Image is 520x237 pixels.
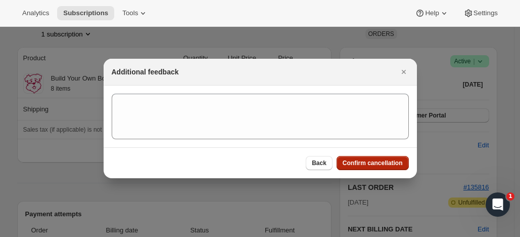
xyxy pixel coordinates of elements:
[409,6,455,20] button: Help
[16,6,55,20] button: Analytics
[425,9,439,17] span: Help
[506,192,514,201] span: 1
[337,156,409,170] button: Confirm cancellation
[486,192,510,217] iframe: Intercom live chat
[112,67,179,77] h2: Additional feedback
[474,9,498,17] span: Settings
[63,9,108,17] span: Subscriptions
[22,9,49,17] span: Analytics
[397,65,411,79] button: Close
[343,159,403,167] span: Confirm cancellation
[57,6,114,20] button: Subscriptions
[312,159,326,167] span: Back
[306,156,333,170] button: Back
[457,6,504,20] button: Settings
[116,6,154,20] button: Tools
[122,9,138,17] span: Tools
